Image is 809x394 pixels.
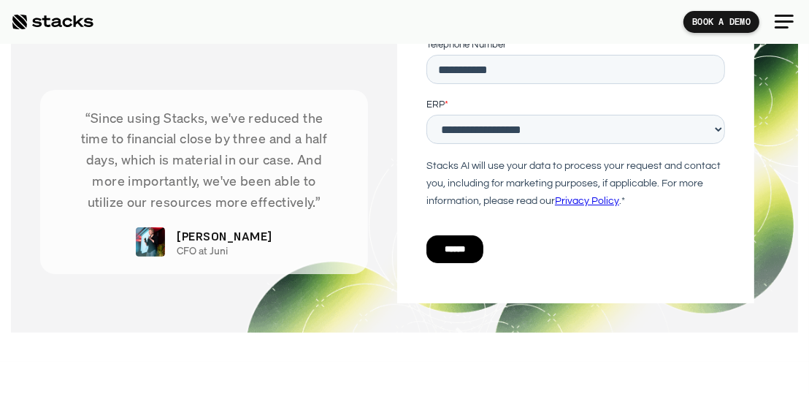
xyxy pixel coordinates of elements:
p: [PERSON_NAME] [177,227,272,245]
p: CFO at Juni [177,245,228,257]
p: “Since using Stacks, we've reduced the time to financial close by three and a half days, which is... [62,107,346,213]
a: BOOK A DEMO [683,11,759,33]
p: BOOK A DEMO [692,17,751,27]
